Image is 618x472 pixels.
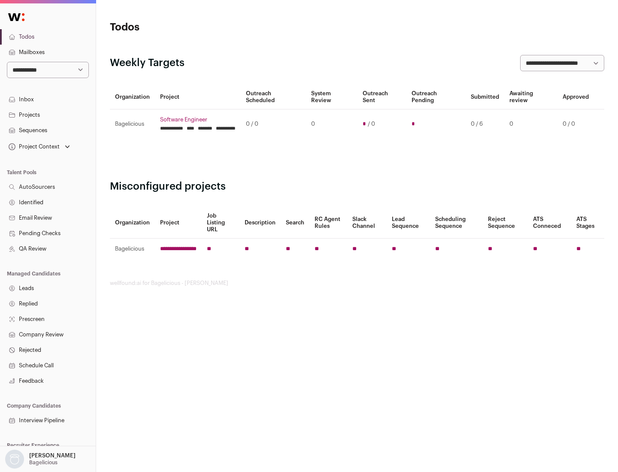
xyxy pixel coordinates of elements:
th: Organization [110,207,155,239]
div: Project Context [7,143,60,150]
th: RC Agent Rules [309,207,347,239]
th: Organization [110,85,155,109]
td: 0 / 6 [466,109,504,139]
footer: wellfound:ai for Bagelicious - [PERSON_NAME] [110,280,604,287]
td: Bagelicious [110,109,155,139]
th: Outreach Pending [406,85,465,109]
th: Reject Sequence [483,207,528,239]
td: 0 [306,109,357,139]
th: Description [239,207,281,239]
th: Slack Channel [347,207,387,239]
img: Wellfound [3,9,29,26]
td: Bagelicious [110,239,155,260]
button: Open dropdown [7,141,72,153]
h1: Todos [110,21,275,34]
th: Project [155,207,202,239]
th: Submitted [466,85,504,109]
span: / 0 [368,121,375,127]
button: Open dropdown [3,450,77,469]
td: 0 / 0 [241,109,306,139]
th: ATS Stages [571,207,604,239]
th: Project [155,85,241,109]
h2: Weekly Targets [110,56,185,70]
th: Lead Sequence [387,207,430,239]
th: Scheduling Sequence [430,207,483,239]
a: Software Engineer [160,116,236,123]
p: Bagelicious [29,459,58,466]
th: System Review [306,85,357,109]
h2: Misconfigured projects [110,180,604,194]
th: ATS Conneced [528,207,571,239]
th: Search [281,207,309,239]
th: Outreach Scheduled [241,85,306,109]
th: Outreach Sent [357,85,407,109]
th: Awaiting review [504,85,557,109]
td: 0 / 0 [557,109,594,139]
p: [PERSON_NAME] [29,452,76,459]
th: Job Listing URL [202,207,239,239]
th: Approved [557,85,594,109]
img: nopic.png [5,450,24,469]
td: 0 [504,109,557,139]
